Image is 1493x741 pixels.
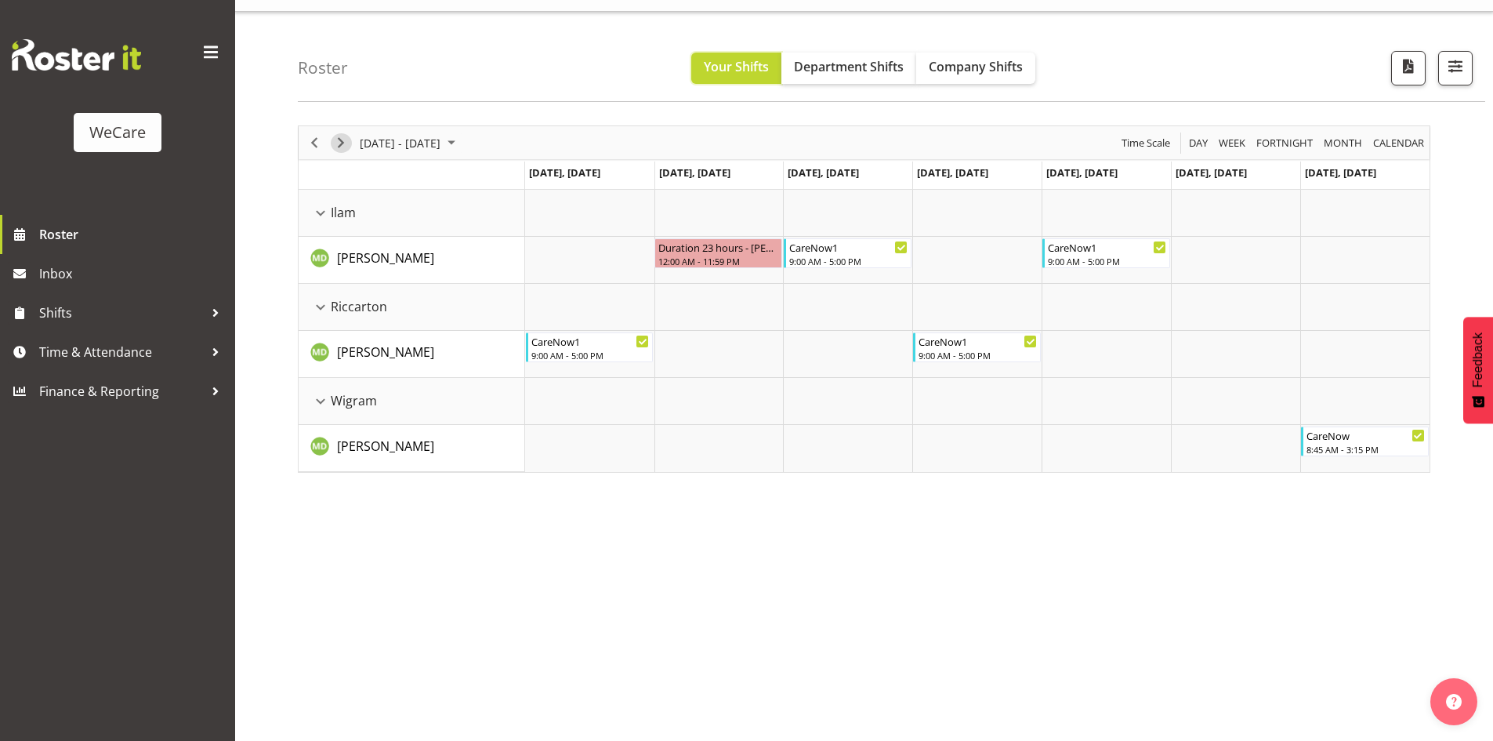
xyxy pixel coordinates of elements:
span: [DATE], [DATE] [788,165,859,180]
table: Timeline Week of September 9, 2025 [525,190,1430,472]
button: Timeline Day [1187,133,1211,153]
span: Time & Attendance [39,340,204,364]
div: Previous [301,126,328,159]
span: [DATE], [DATE] [917,165,988,180]
div: Marie-Claire Dickson-Bakker"s event - Duration 23 hours - Marie-Claire Dickson-Bakker Begin From ... [654,238,782,268]
span: Time Scale [1120,133,1172,153]
span: Shifts [39,301,204,325]
h4: Roster [298,59,348,77]
img: Rosterit website logo [12,39,141,71]
div: 12:00 AM - 11:59 PM [658,255,778,267]
button: Timeline Week [1216,133,1248,153]
td: Marie-Claire Dickson-Bakker resource [299,425,525,472]
span: [PERSON_NAME] [337,343,434,361]
a: [PERSON_NAME] [337,249,434,267]
div: CareNow1 [1048,239,1166,255]
span: [DATE], [DATE] [1176,165,1247,180]
span: [DATE], [DATE] [1046,165,1118,180]
div: 9:00 AM - 5:00 PM [531,349,650,361]
a: [PERSON_NAME] [337,437,434,456]
button: Download a PDF of the roster according to the set date range. [1391,51,1426,85]
td: Marie-Claire Dickson-Bakker resource [299,237,525,284]
span: Week [1217,133,1247,153]
div: CareNow [1306,427,1425,443]
span: calendar [1372,133,1426,153]
span: Department Shifts [794,58,904,75]
div: CareNow1 [919,333,1037,349]
div: Next [328,126,354,159]
span: [DATE], [DATE] [1305,165,1376,180]
div: Marie-Claire Dickson-Bakker"s event - CareNow1 Begin From Monday, September 8, 2025 at 9:00:00 AM... [526,332,654,362]
button: Department Shifts [781,53,916,84]
img: help-xxl-2.png [1446,694,1462,710]
div: Marie-Claire Dickson-Bakker"s event - CareNow1 Begin From Friday, September 12, 2025 at 9:00:00 A... [1042,238,1170,268]
div: 9:00 AM - 5:00 PM [1048,255,1166,267]
div: 8:45 AM - 3:15 PM [1306,443,1425,456]
span: Month [1322,133,1364,153]
span: [DATE] - [DATE] [358,133,442,153]
span: Feedback [1471,332,1485,387]
button: Month [1371,133,1427,153]
div: Marie-Claire Dickson-Bakker"s event - CareNow1 Begin From Wednesday, September 10, 2025 at 9:00:0... [784,238,911,268]
button: Previous [304,133,325,153]
div: 9:00 AM - 5:00 PM [919,349,1037,361]
button: September 08 - 14, 2025 [357,133,462,153]
span: Inbox [39,262,227,285]
button: Your Shifts [691,53,781,84]
span: Wigram [331,391,377,410]
div: 9:00 AM - 5:00 PM [789,255,908,267]
span: Your Shifts [704,58,769,75]
button: Filter Shifts [1438,51,1473,85]
span: Day [1187,133,1209,153]
td: Marie-Claire Dickson-Bakker resource [299,331,525,378]
span: Fortnight [1255,133,1314,153]
span: [DATE], [DATE] [659,165,730,180]
button: Time Scale [1119,133,1173,153]
button: Next [331,133,352,153]
button: Timeline Month [1321,133,1365,153]
span: Riccarton [331,297,387,316]
div: CareNow1 [789,239,908,255]
div: Timeline Week of September 9, 2025 [298,125,1430,473]
a: [PERSON_NAME] [337,343,434,361]
td: Wigram resource [299,378,525,425]
span: Ilam [331,203,356,222]
span: [PERSON_NAME] [337,249,434,267]
span: Finance & Reporting [39,380,204,403]
span: Roster [39,223,227,246]
span: [DATE], [DATE] [529,165,600,180]
button: Feedback - Show survey [1463,317,1493,423]
span: Company Shifts [929,58,1023,75]
td: Ilam resource [299,190,525,237]
div: Duration 23 hours - [PERSON_NAME] [658,239,778,255]
button: Fortnight [1254,133,1316,153]
td: Riccarton resource [299,284,525,331]
div: WeCare [89,121,146,144]
div: Marie-Claire Dickson-Bakker"s event - CareNow Begin From Sunday, September 14, 2025 at 8:45:00 AM... [1301,427,1429,456]
button: Company Shifts [916,53,1035,84]
div: CareNow1 [531,333,650,349]
div: Marie-Claire Dickson-Bakker"s event - CareNow1 Begin From Thursday, September 11, 2025 at 9:00:00... [913,332,1041,362]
